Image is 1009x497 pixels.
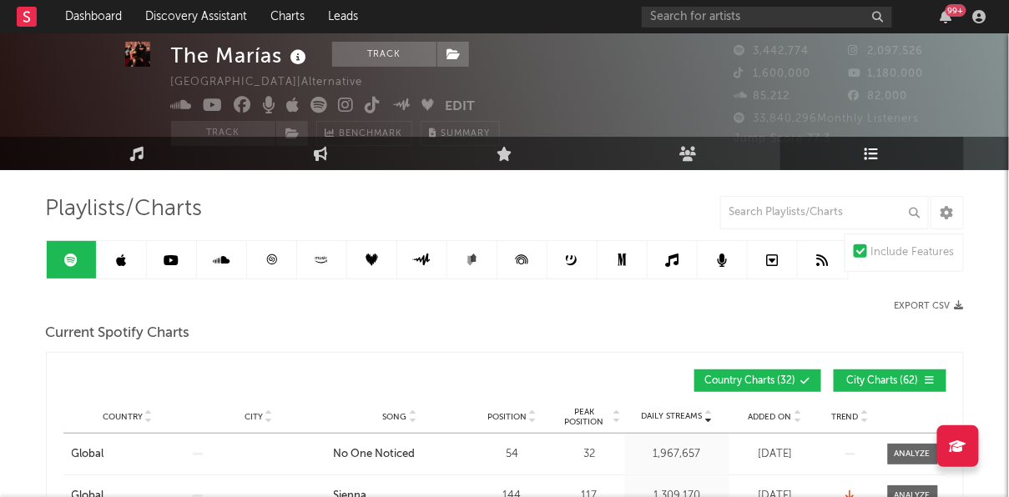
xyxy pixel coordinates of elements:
span: Jump Score: 77.3 [734,133,831,144]
span: Daily Streams [642,410,703,423]
a: Benchmark [316,121,412,146]
div: No One Noticed [334,446,416,463]
span: City [245,412,263,422]
div: The Marías [171,42,311,69]
input: Search for artists [642,7,892,28]
a: No One Noticed [334,446,467,463]
div: 54 [475,446,550,463]
span: 1,180,000 [849,68,924,79]
span: Current Spotify Charts [46,324,190,344]
span: 2,097,526 [849,46,924,57]
button: Summary [421,121,500,146]
span: Summary [441,129,491,138]
button: Edit [445,97,475,118]
div: Global [72,446,104,463]
button: Track [332,42,436,67]
button: Country Charts(32) [694,369,821,392]
span: Added On [749,412,792,422]
button: Track [171,121,275,146]
span: Playlists/Charts [46,199,203,219]
input: Search Playlists/Charts [720,196,929,229]
span: 82,000 [849,91,908,102]
span: Trend [831,412,859,422]
span: City Charts ( 62 ) [845,376,921,386]
div: 1,967,657 [629,446,725,463]
span: Country Charts ( 32 ) [705,376,796,386]
div: [GEOGRAPHIC_DATA] | Alternative [171,73,382,93]
a: Global [72,446,184,463]
div: 32 [558,446,621,463]
span: Peak Position [558,407,611,427]
span: 85,212 [734,91,790,102]
span: Position [487,412,527,422]
span: Song [383,412,407,422]
div: Include Features [871,243,955,263]
div: [DATE] [734,446,817,463]
button: Export CSV [895,301,964,311]
span: Benchmark [340,124,403,144]
button: City Charts(62) [834,369,946,392]
span: 33,840,296 Monthly Listeners [734,113,920,124]
span: 3,442,774 [734,46,810,57]
span: Country [103,412,143,422]
button: 99+ [941,10,952,23]
span: 1,600,000 [734,68,811,79]
div: 99 + [946,4,966,17]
